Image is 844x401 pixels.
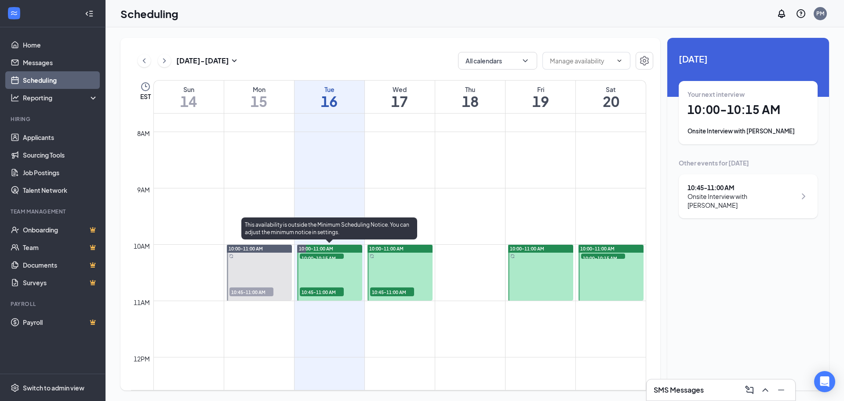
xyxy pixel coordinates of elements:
[23,93,98,102] div: Reporting
[176,56,229,66] h3: [DATE] - [DATE]
[11,383,19,392] svg: Settings
[576,94,646,109] h1: 20
[229,254,233,258] svg: Sync
[241,217,417,239] div: This availability is outside the Minimum Scheduling Notice. You can adjust the minimum notice in ...
[11,93,19,102] svg: Analysis
[506,94,575,109] h1: 19
[581,254,625,262] span: 10:00-10:15 AM
[140,92,151,101] span: EST
[229,287,273,296] span: 10:45-11:00 AM
[636,52,653,70] button: Settings
[580,246,615,252] span: 10:00-11:00 AM
[23,181,98,199] a: Talent Network
[654,385,704,395] h3: SMS Messages
[688,102,809,117] h1: 10:00 - 10:15 AM
[776,385,786,395] svg: Minimize
[510,246,544,252] span: 10:00-11:00 AM
[23,256,98,274] a: DocumentsCrown
[796,8,806,19] svg: QuestionInfo
[300,254,344,262] span: 10:00-10:15 AM
[688,192,796,210] div: Onsite Interview with [PERSON_NAME]
[132,354,152,364] div: 12pm
[132,298,152,307] div: 11am
[435,81,505,113] a: September 18, 2025
[679,52,818,66] span: [DATE]
[120,6,178,21] h1: Scheduling
[370,254,374,258] svg: Sync
[229,246,263,252] span: 10:00-11:00 AM
[758,383,772,397] button: ChevronUp
[639,55,650,66] svg: Settings
[688,90,809,99] div: Your next interview
[23,274,98,291] a: SurveysCrown
[154,94,224,109] h1: 14
[365,94,435,109] h1: 17
[370,287,414,296] span: 10:45-11:00 AM
[776,8,787,19] svg: Notifications
[742,383,757,397] button: ComposeMessage
[365,81,435,113] a: September 17, 2025
[85,9,94,18] svg: Collapse
[10,9,18,18] svg: WorkstreamLogo
[23,129,98,146] a: Applicants
[154,81,224,113] a: September 14, 2025
[224,81,294,113] a: September 15, 2025
[11,300,96,308] div: Payroll
[798,191,809,202] svg: ChevronRight
[23,164,98,181] a: Job Postings
[521,56,530,65] svg: ChevronDown
[688,127,809,136] div: Onsite Interview with [PERSON_NAME]
[23,239,98,256] a: TeamCrown
[774,383,788,397] button: Minimize
[229,55,240,66] svg: SmallChevronDown
[550,56,612,66] input: Manage availability
[300,287,344,296] span: 10:45-11:00 AM
[458,52,537,70] button: All calendarsChevronDown
[11,208,96,215] div: Team Management
[688,183,796,192] div: 10:45 - 11:00 AM
[295,85,364,94] div: Tue
[135,185,152,195] div: 9am
[23,383,84,392] div: Switch to admin view
[814,371,835,392] div: Open Intercom Messenger
[23,146,98,164] a: Sourcing Tools
[744,385,755,395] svg: ComposeMessage
[158,54,171,67] button: ChevronRight
[616,57,623,64] svg: ChevronDown
[576,81,646,113] a: September 20, 2025
[369,246,404,252] span: 10:00-11:00 AM
[510,254,515,258] svg: Sync
[140,55,149,66] svg: ChevronLeft
[295,81,364,113] a: September 16, 2025
[23,71,98,89] a: Scheduling
[506,81,575,113] a: September 19, 2025
[435,85,505,94] div: Thu
[576,85,646,94] div: Sat
[11,115,96,123] div: Hiring
[140,81,151,92] svg: Clock
[435,94,505,109] h1: 18
[23,36,98,54] a: Home
[506,85,575,94] div: Fri
[23,313,98,331] a: PayrollCrown
[154,85,224,94] div: Sun
[295,94,364,109] h1: 16
[138,54,151,67] button: ChevronLeft
[132,241,152,251] div: 10am
[23,221,98,239] a: OnboardingCrown
[679,158,818,167] div: Other events for [DATE]
[365,85,435,94] div: Wed
[299,246,333,252] span: 10:00-11:00 AM
[816,10,824,17] div: PM
[224,85,294,94] div: Mon
[23,54,98,71] a: Messages
[160,55,169,66] svg: ChevronRight
[760,385,771,395] svg: ChevronUp
[224,94,294,109] h1: 15
[135,129,152,138] div: 8am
